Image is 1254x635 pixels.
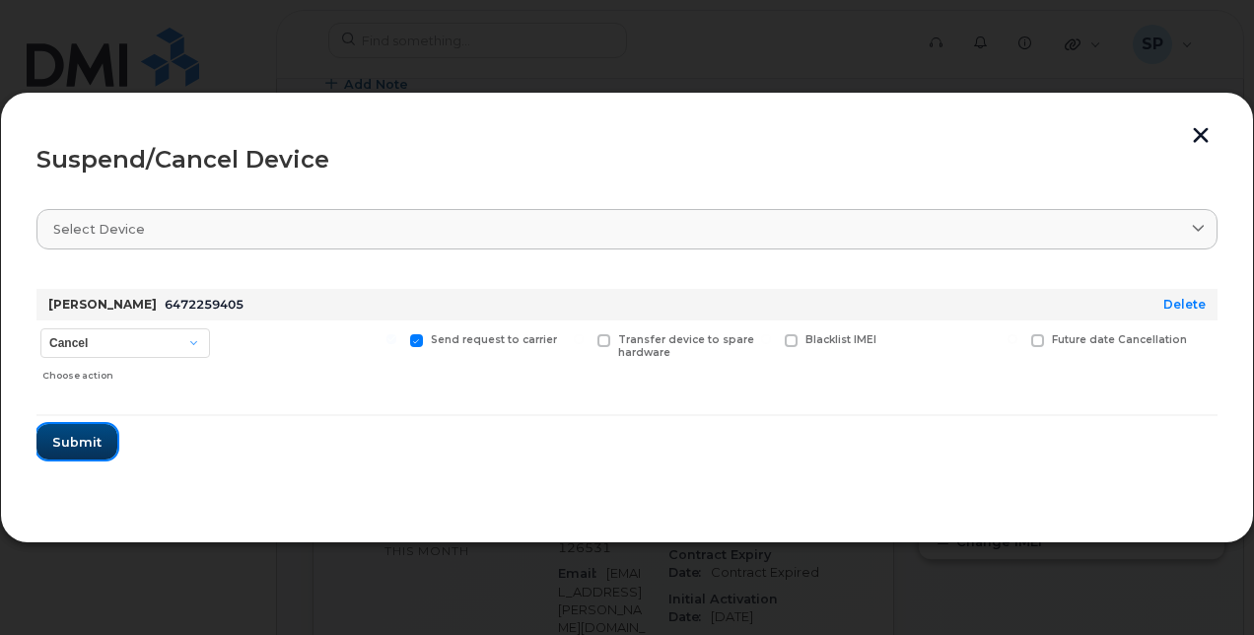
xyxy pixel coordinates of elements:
input: Transfer device to spare hardware [574,334,584,344]
a: Delete [1163,297,1206,312]
span: Transfer device to spare hardware [618,333,754,359]
div: Suspend/Cancel Device [36,148,1218,172]
span: Send request to carrier [431,333,557,346]
input: Blacklist IMEI [761,334,771,344]
input: Future date Cancellation [1008,334,1017,344]
input: Send request to carrier [386,334,396,344]
span: Blacklist IMEI [805,333,876,346]
span: Future date Cancellation [1052,333,1187,346]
